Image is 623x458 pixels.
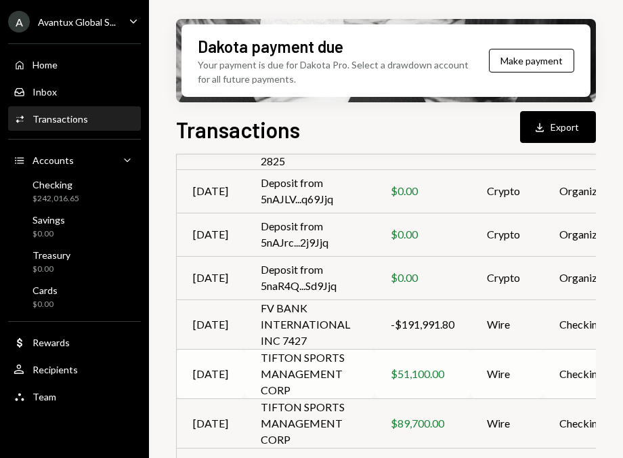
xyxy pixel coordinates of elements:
a: Accounts [8,148,141,172]
a: Inbox [8,79,141,104]
div: $0.00 [391,183,454,199]
td: Crypto [471,213,543,256]
button: Export [520,111,596,143]
div: Savings [33,214,65,226]
td: Deposit from 5nAJLV...q69Jjq [244,169,374,213]
a: Treasury$0.00 [8,245,141,278]
td: Wire [471,349,543,398]
div: [DATE] [193,366,228,382]
div: Recipients [33,364,78,375]
a: Recipients [8,357,141,381]
td: FV BANK INTERNATIONAL INC 7427 [244,299,374,349]
a: Savings$0.00 [8,210,141,243]
div: Treasury [33,249,70,261]
div: Team [33,391,56,402]
div: Accounts [33,154,74,166]
div: A [8,11,30,33]
a: Home [8,52,141,77]
div: Dakota payment due [198,35,343,58]
div: Rewards [33,337,70,348]
td: Deposit from 5nAJrc...2j9Jjq [244,213,374,256]
a: Team [8,384,141,409]
div: Avantux Global S... [38,16,116,28]
td: TIFTON SPORTS MANAGEMENT CORP [244,349,374,398]
td: Crypto [471,169,543,213]
a: Cards$0.00 [8,280,141,313]
div: Cards [33,285,58,296]
a: Rewards [8,330,141,354]
div: [DATE] [193,226,228,243]
div: $0.00 [33,228,65,240]
div: Transactions [33,113,88,125]
div: Inbox [33,86,57,98]
div: $0.00 [33,264,70,275]
h1: Transactions [176,116,300,143]
a: Transactions [8,106,141,131]
div: [DATE] [193,183,228,199]
a: Checking$242,016.65 [8,175,141,207]
div: [DATE] [193,316,228,333]
div: $0.00 [391,270,454,286]
td: Wire [471,398,543,448]
div: $0.00 [33,299,58,310]
div: Your payment is due for Dakota Pro. Select a drawdown account for all future payments. [198,58,480,86]
td: Crypto [471,256,543,299]
button: Make payment [489,49,574,72]
div: $0.00 [391,226,454,243]
div: Checking [33,179,79,190]
div: $89,700.00 [391,415,454,432]
div: -$191,991.80 [391,316,454,333]
td: Wire [471,299,543,349]
div: [DATE] [193,415,228,432]
div: [DATE] [193,270,228,286]
div: Home [33,59,58,70]
div: $51,100.00 [391,366,454,382]
td: TIFTON SPORTS MANAGEMENT CORP [244,398,374,448]
td: Deposit from 5naR4Q...Sd9Jjq [244,256,374,299]
div: $242,016.65 [33,193,79,205]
